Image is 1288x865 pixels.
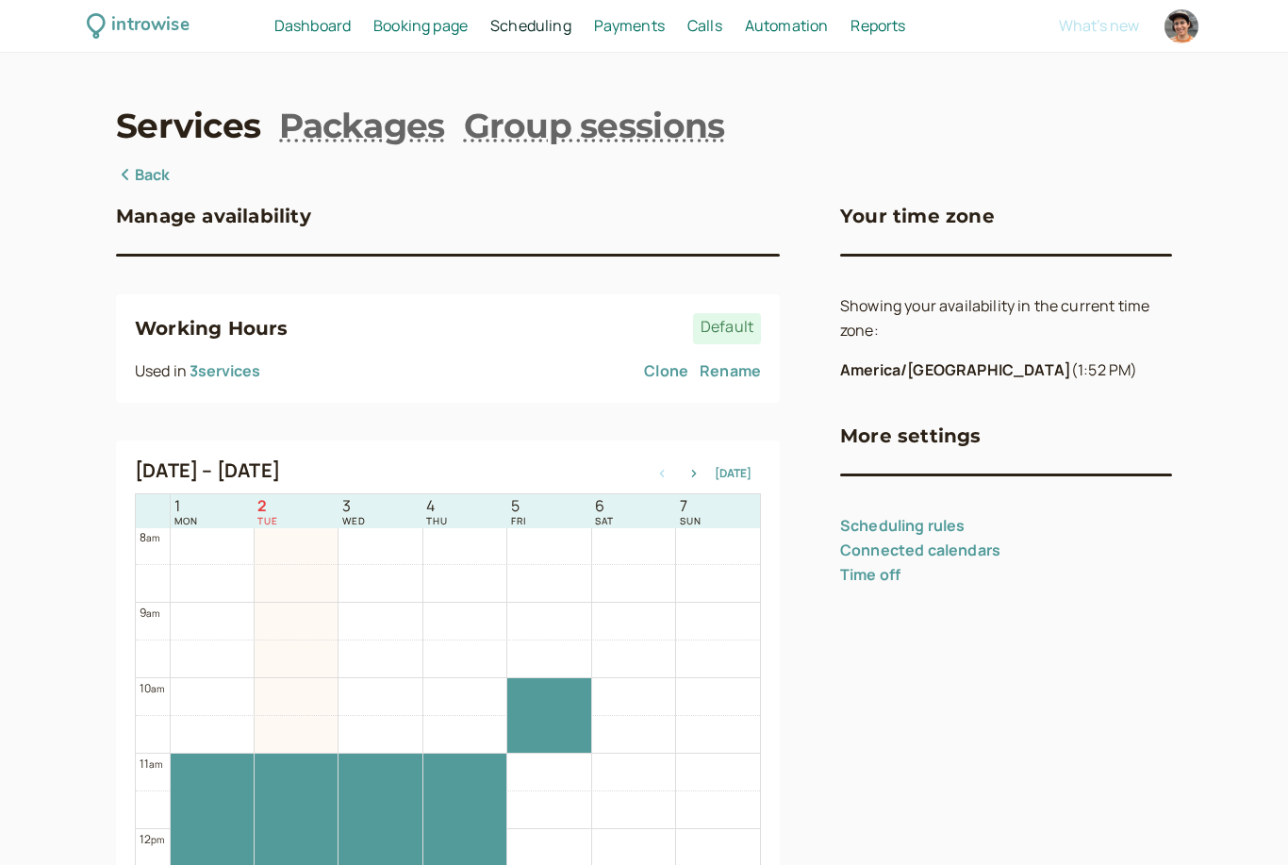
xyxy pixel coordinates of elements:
h3: Working Hours [135,313,289,343]
span: SAT [595,515,614,526]
span: MON [174,515,198,526]
a: Group sessions [464,102,725,149]
span: Reports [850,15,905,36]
a: Clone [644,359,688,384]
span: 5 [511,497,526,515]
span: Calls [687,15,722,36]
a: Rename [700,359,761,384]
a: September 1, 2025 [171,495,202,528]
span: Payments [594,15,665,36]
a: September 4, 2025 [422,495,452,528]
span: am [146,607,159,620]
span: 6 [595,497,614,515]
a: September 6, 2025 [591,495,618,528]
a: September 2, 2025 [254,495,282,528]
p: Showing your availability in the current time zone: [840,294,1172,343]
a: Automation [745,14,829,39]
span: 3 [342,497,366,515]
span: Dashboard [274,15,351,36]
a: Time off [840,564,900,585]
span: Automation [745,15,829,36]
div: 10:00 AM – 11:00 AM recurr. [507,678,590,753]
span: 4 [426,497,448,515]
span: What's new [1059,15,1139,36]
a: Payments [594,14,665,39]
span: pm [151,833,164,846]
div: introwise [111,11,189,41]
span: WED [342,515,366,526]
span: am [151,682,164,695]
a: Scheduling rules [840,515,966,536]
div: 12 [140,830,165,848]
a: Scheduling [490,14,571,39]
h3: Manage availability [116,201,311,231]
div: 10 [140,679,165,697]
span: 2 [257,497,278,515]
a: Booking page [373,14,468,39]
h3: More settings [840,421,982,451]
b: America/[GEOGRAPHIC_DATA] [840,359,1071,380]
iframe: Chat Widget [1194,774,1288,865]
button: What's new [1059,17,1139,34]
a: introwise [87,11,190,41]
div: 9 [140,604,160,622]
span: TUE [257,515,278,526]
span: 1 [174,497,198,515]
a: September 3, 2025 [339,495,370,528]
span: THU [426,515,448,526]
span: FRI [511,515,526,526]
h3: Your time zone [840,201,995,231]
span: Default [693,313,761,343]
a: Back [116,163,171,188]
button: [DATE] [715,467,751,480]
div: 11 [140,755,163,773]
a: Account [1162,7,1201,46]
span: SUN [680,515,702,526]
button: 3services [190,362,260,379]
a: Connected calendars [840,540,1000,560]
div: 8 [140,528,160,546]
a: Services [116,102,260,149]
span: Scheduling [490,15,571,36]
span: 7 [680,497,702,515]
a: Packages [279,102,444,149]
div: Used in [135,359,260,384]
span: am [149,757,162,771]
a: Dashboard [274,14,351,39]
h2: [DATE] – [DATE] [135,459,280,482]
p: ( 1:52 PM ) [840,358,1172,383]
a: September 7, 2025 [676,495,705,528]
a: Calls [687,14,722,39]
a: Reports [850,14,905,39]
span: Booking page [373,15,468,36]
span: am [146,531,159,544]
a: September 5, 2025 [507,495,530,528]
